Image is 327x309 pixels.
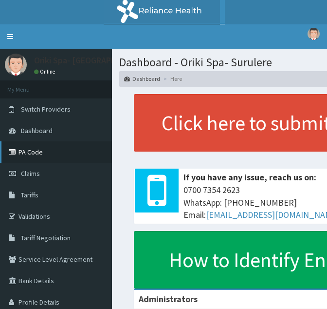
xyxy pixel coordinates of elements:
p: Oriki Spa- [GEOGRAPHIC_DATA] [34,56,152,65]
li: Here [161,75,182,83]
span: Tariff Negotiation [21,233,71,242]
img: User Image [5,54,27,76]
span: Dashboard [21,126,53,135]
a: Dashboard [124,75,160,83]
b: If you have any issue, reach us on: [183,172,316,183]
img: User Image [308,28,320,40]
span: Tariffs [21,191,38,199]
span: Switch Providers [21,105,71,114]
span: Claims [21,169,40,178]
b: Administrators [139,293,198,305]
a: Online [34,68,57,75]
